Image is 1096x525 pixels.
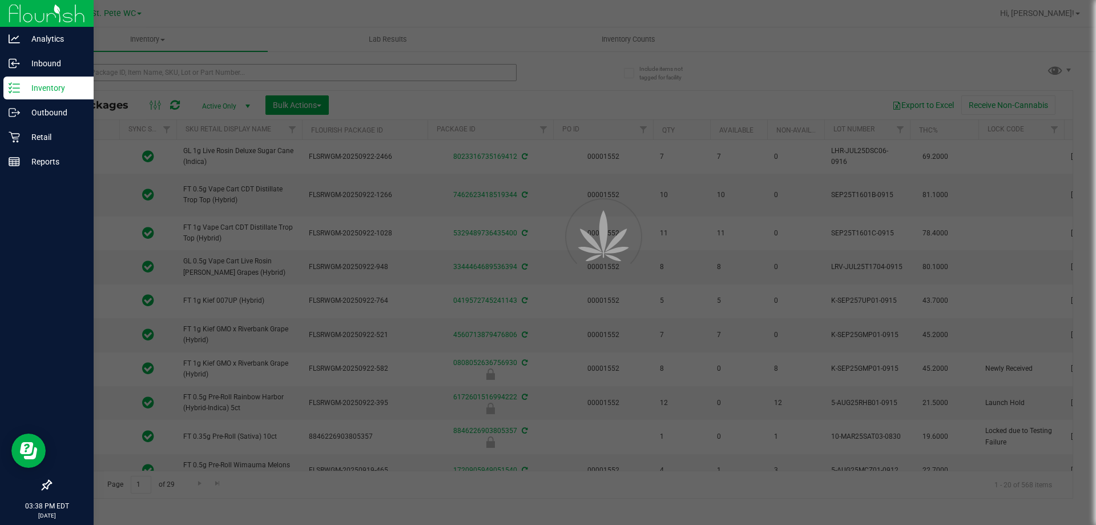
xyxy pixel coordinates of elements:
[5,501,88,511] p: 03:38 PM EDT
[9,33,20,45] inline-svg: Analytics
[9,58,20,69] inline-svg: Inbound
[20,57,88,70] p: Inbound
[20,32,88,46] p: Analytics
[11,434,46,468] iframe: Resource center
[9,107,20,118] inline-svg: Outbound
[20,106,88,119] p: Outbound
[5,511,88,520] p: [DATE]
[20,155,88,169] p: Reports
[9,82,20,94] inline-svg: Inventory
[9,131,20,143] inline-svg: Retail
[20,81,88,95] p: Inventory
[9,156,20,167] inline-svg: Reports
[20,130,88,144] p: Retail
